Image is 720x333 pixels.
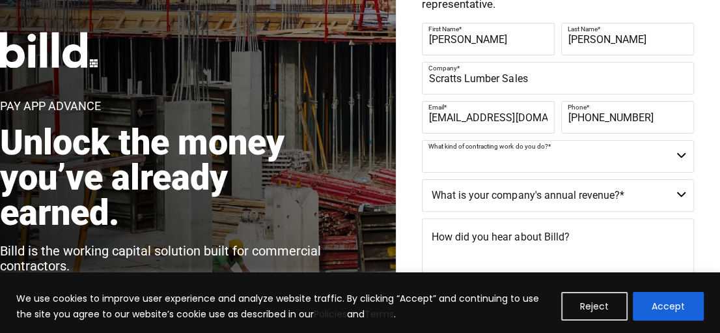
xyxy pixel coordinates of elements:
p: We use cookies to improve user experience and analyze website traffic. By clicking “Accept” and c... [16,291,551,322]
button: Reject [561,292,628,321]
span: First Name [428,25,459,33]
a: Policies [314,308,347,321]
span: Email [428,104,444,111]
span: How did you hear about Billd? [432,231,569,243]
button: Accept [633,292,704,321]
a: Terms [365,308,394,321]
span: Company [428,65,457,72]
span: Last Name [568,25,598,33]
span: Phone [568,104,587,111]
